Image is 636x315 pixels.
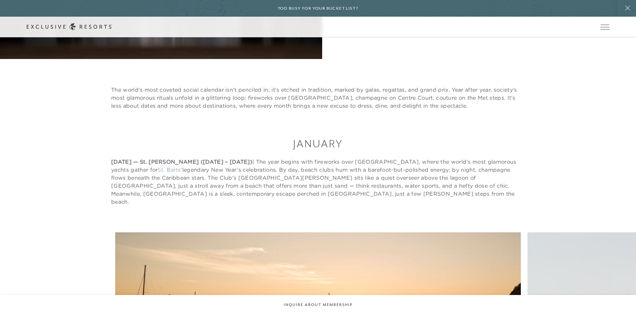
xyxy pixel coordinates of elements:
h6: Too busy for your bucket list? [278,5,359,12]
strong: [DATE] — St. [PERSON_NAME] ([DATE] – [DATE]) [111,158,252,165]
a: St. Barts' [158,166,182,173]
h3: January [111,136,525,151]
p: The world’s most coveted social calendar isn’t penciled in; it’s etched in tradition, marked by g... [111,86,525,110]
p: | The year begins with fireworks over [GEOGRAPHIC_DATA], where the world’s most glamorous yachts ... [111,158,525,206]
button: Open navigation [601,25,609,29]
iframe: Qualified Messenger [605,284,636,315]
